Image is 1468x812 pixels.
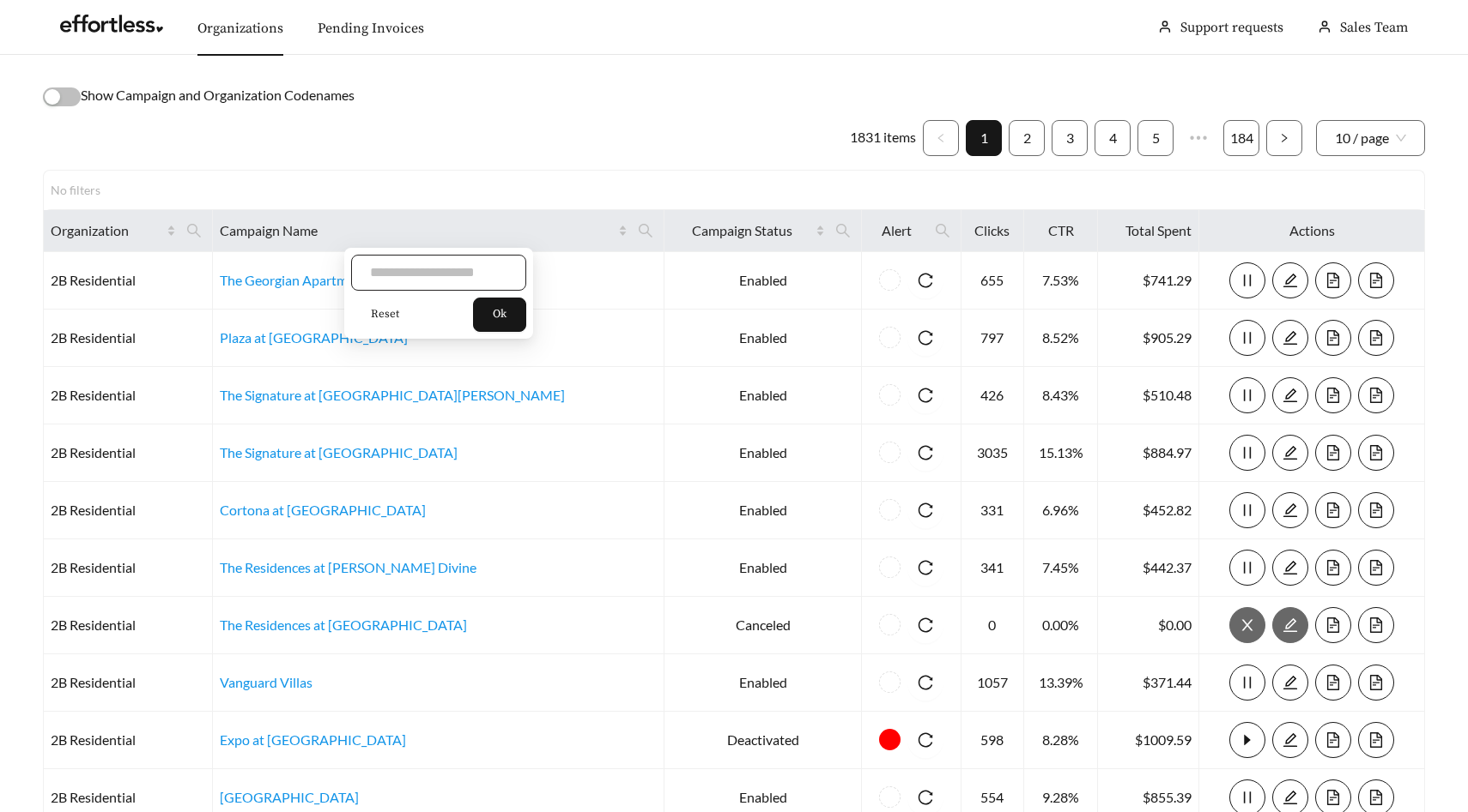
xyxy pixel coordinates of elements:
td: 2B Residential [44,597,213,654]
span: edit [1273,732,1307,748]
a: edit [1272,559,1308,575]
button: edit [1272,320,1308,356]
a: file-text [1358,674,1394,690]
button: reload [907,377,943,413]
button: reload [907,607,943,643]
td: Enabled [664,252,862,310]
a: file-text [1315,502,1351,518]
td: $371.44 [1098,654,1199,712]
a: Cortona at [GEOGRAPHIC_DATA] [220,502,426,518]
div: Page Size [1316,120,1425,156]
a: Support requests [1180,19,1283,36]
td: $0.00 [1098,597,1199,654]
a: 1 [967,121,1001,155]
a: 5 [1138,121,1173,155]
span: edit [1273,560,1307,575]
span: edit [1273,330,1307,346]
span: reload [907,388,943,403]
td: Enabled [664,482,862,539]
td: 0.00% [1024,597,1099,654]
button: pause [1229,262,1265,298]
td: Enabled [664,654,862,712]
td: 8.28% [1024,712,1099,769]
button: reload [907,320,943,356]
td: Deactivated [664,712,862,769]
span: file-text [1316,790,1350,805]
span: ••• [1180,120,1216,156]
a: Plaza at [GEOGRAPHIC_DATA] [220,329,408,346]
a: The Signature at [GEOGRAPHIC_DATA] [220,444,458,460]
button: edit [1272,492,1308,528]
div: No filters [51,181,119,199]
a: file-text [1315,559,1351,575]
span: reload [907,675,943,690]
span: reload [907,445,943,460]
button: reload [907,492,943,528]
td: 7.45% [1024,539,1099,597]
button: file-text [1358,550,1394,586]
th: Actions [1199,210,1425,252]
button: file-text [1358,262,1394,298]
span: search [638,223,653,238]
span: pause [1230,273,1265,288]
a: file-text [1358,444,1394,460]
a: file-text [1315,674,1351,690]
td: 6.96% [1024,482,1099,539]
a: file-text [1315,731,1351,748]
button: edit [1272,722,1308,758]
span: search [631,217,660,244]
td: $452.82 [1098,482,1199,539]
a: file-text [1358,329,1394,346]
span: file-text [1359,502,1393,518]
span: caret-right [1230,732,1265,748]
a: 184 [1224,121,1259,155]
td: Enabled [664,539,862,597]
span: reload [907,273,943,288]
a: file-text [1358,617,1394,633]
span: search [179,217,209,244]
button: file-text [1358,377,1394,413]
div: Show Campaign and Organization Codenames [43,85,1425,106]
span: file-text [1359,273,1393,288]
span: file-text [1359,732,1393,748]
button: edit [1272,607,1308,643]
a: edit [1272,502,1308,518]
span: reload [907,732,943,748]
a: file-text [1315,387,1351,403]
a: The Residences at [GEOGRAPHIC_DATA] [220,617,467,633]
button: caret-right [1229,722,1265,758]
td: $442.37 [1098,539,1199,597]
span: edit [1273,502,1307,518]
span: right [1279,133,1289,143]
button: file-text [1315,435,1351,471]
span: pause [1230,330,1265,346]
span: file-text [1359,675,1393,690]
span: Alert [869,220,925,241]
a: file-text [1358,559,1394,575]
button: edit [1272,435,1308,471]
td: 2B Residential [44,654,213,712]
span: edit [1273,790,1307,805]
a: The Residences at [PERSON_NAME] Divine [220,559,476,575]
a: edit [1272,272,1308,288]
span: 10 / page [1335,121,1406,155]
td: 3035 [961,424,1024,482]
a: file-text [1358,272,1394,288]
button: edit [1272,665,1308,701]
td: 2B Residential [44,424,213,482]
a: edit [1272,444,1308,460]
span: file-text [1316,675,1350,690]
a: file-text [1358,387,1394,403]
td: Enabled [664,310,862,367]
td: 7.53% [1024,252,1099,310]
button: pause [1229,435,1265,471]
li: Next 5 Pages [1180,120,1216,156]
span: file-text [1316,732,1350,748]
span: file-text [1316,560,1350,575]
button: file-text [1315,320,1351,356]
li: 184 [1223,120,1259,156]
button: edit [1272,377,1308,413]
td: 8.43% [1024,367,1099,424]
td: $884.97 [1098,424,1199,482]
a: 3 [1052,121,1087,155]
